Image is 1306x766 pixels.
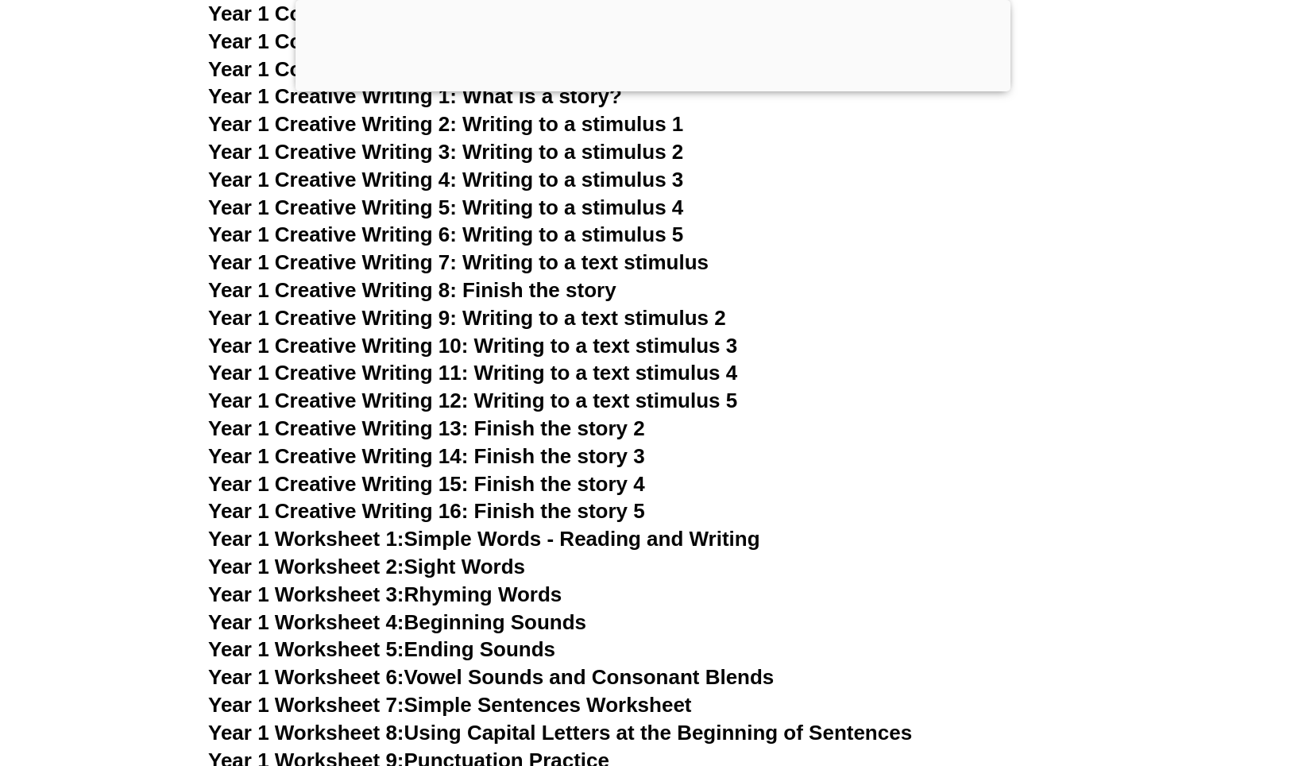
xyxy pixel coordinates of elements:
[208,222,683,246] a: Year 1 Creative Writing 6: Writing to a stimulus 5
[208,693,404,717] span: Year 1 Worksheet 7:
[208,2,749,25] a: Year 1 Comprehension Worksheet 18: The Friendly Fox
[208,555,404,578] span: Year 1 Worksheet 2:
[208,472,645,496] a: Year 1 Creative Writing 15: Finish the story 4
[208,637,555,661] a: Year 1 Worksheet 5:Ending Sounds
[208,306,726,330] a: Year 1 Creative Writing 9: Writing to a text stimulus 2
[208,721,912,745] a: Year 1 Worksheet 8:Using Capital Letters at the Beginning of Sentences
[208,693,692,717] a: Year 1 Worksheet 7:Simple Sentences Worksheet
[208,334,737,358] a: Year 1 Creative Writing 10: Writing to a text stimulus 3
[208,665,774,689] a: Year 1 Worksheet 6:Vowel Sounds and Consonant Blends
[208,582,562,606] a: Year 1 Worksheet 3:Rhyming Words
[1041,586,1306,766] iframe: Chat Widget
[208,527,760,551] a: Year 1 Worksheet 1:Simple Words - Reading and Writing
[208,195,683,219] a: Year 1 Creative Writing 5: Writing to a stimulus 4
[208,527,404,551] span: Year 1 Worksheet 1:
[208,57,728,81] a: Year 1 Comprehension Worksheet 20: The Champion
[208,389,737,412] a: Year 1 Creative Writing 12: Writing to a text stimulus 5
[208,278,616,302] a: Year 1 Creative Writing 8: Finish the story
[208,29,775,53] a: Year 1 Comprehension Worksheet 19: The Amazing Game
[208,84,622,108] a: Year 1 Creative Writing 1: What is a story?
[208,610,586,634] a: Year 1 Worksheet 4:Beginning Sounds
[208,416,645,440] a: Year 1 Creative Writing 13: Finish the story 2
[208,721,404,745] span: Year 1 Worksheet 8:
[208,168,683,191] a: Year 1 Creative Writing 4: Writing to a stimulus 3
[208,499,645,523] a: Year 1 Creative Writing 16: Finish the story 5
[208,112,683,136] a: Year 1 Creative Writing 2: Writing to a stimulus 1
[208,610,404,634] span: Year 1 Worksheet 4:
[208,637,404,661] span: Year 1 Worksheet 5:
[208,361,737,385] a: Year 1 Creative Writing 11: Writing to a text stimulus 4
[208,582,404,606] span: Year 1 Worksheet 3:
[208,555,525,578] a: Year 1 Worksheet 2:Sight Words
[208,250,709,274] a: Year 1 Creative Writing 7: Writing to a text stimulus
[208,140,683,164] a: Year 1 Creative Writing 3: Writing to a stimulus 2
[208,444,645,468] a: Year 1 Creative Writing 14: Finish the story 3
[208,665,404,689] span: Year 1 Worksheet 6:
